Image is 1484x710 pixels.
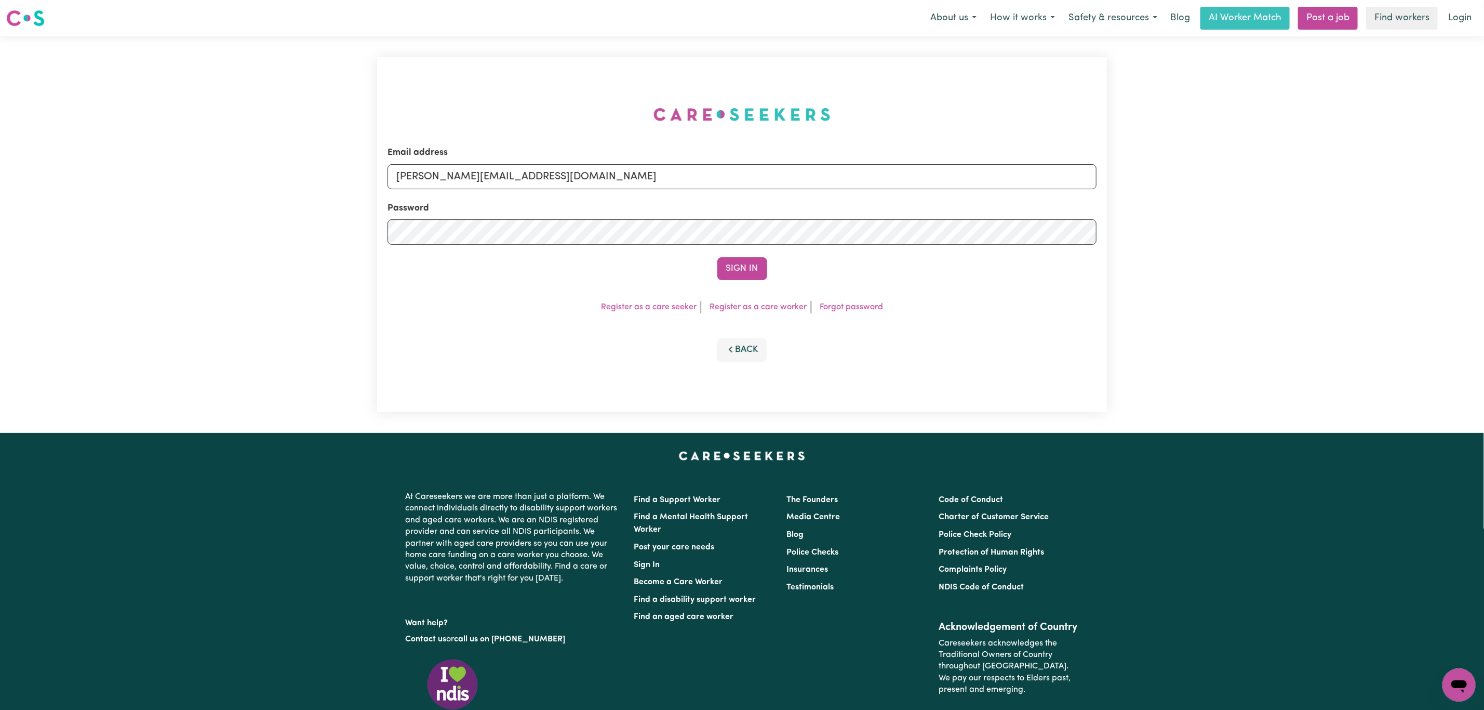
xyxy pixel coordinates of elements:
[939,513,1049,521] a: Charter of Customer Service
[939,566,1007,574] a: Complaints Policy
[634,513,748,534] a: Find a Mental Health Support Worker
[634,543,715,551] a: Post your care needs
[1442,668,1476,702] iframe: Button to launch messaging window, conversation in progress
[939,621,1078,634] h2: Acknowledgement of Country
[939,548,1044,557] a: Protection of Human Rights
[1298,7,1358,30] a: Post a job
[387,202,429,215] label: Password
[387,164,1097,189] input: Email address
[786,566,828,574] a: Insurances
[6,6,45,30] a: Careseekers logo
[634,578,723,586] a: Become a Care Worker
[786,513,840,521] a: Media Centre
[924,7,983,29] button: About us
[406,613,622,629] p: Want help?
[1200,7,1290,30] a: AI Worker Match
[786,583,834,591] a: Testimonials
[1062,7,1164,29] button: Safety & resources
[939,583,1024,591] a: NDIS Code of Conduct
[786,548,838,557] a: Police Checks
[454,635,566,643] a: call us on [PHONE_NUMBER]
[717,257,767,280] button: Sign In
[717,338,767,361] button: Back
[601,303,697,311] a: Register as a care seeker
[634,561,660,569] a: Sign In
[939,531,1011,539] a: Police Check Policy
[939,634,1078,700] p: Careseekers acknowledges the Traditional Owners of Country throughout [GEOGRAPHIC_DATA]. We pay o...
[1164,7,1196,30] a: Blog
[679,452,805,460] a: Careseekers home page
[406,487,622,588] p: At Careseekers we are more than just a platform. We connect individuals directly to disability su...
[983,7,1062,29] button: How it works
[634,496,721,504] a: Find a Support Worker
[820,303,883,311] a: Forgot password
[406,635,447,643] a: Contact us
[1442,7,1478,30] a: Login
[1366,7,1438,30] a: Find workers
[387,146,448,160] label: Email address
[634,613,734,621] a: Find an aged care worker
[710,303,807,311] a: Register as a care worker
[406,629,622,649] p: or
[939,496,1003,504] a: Code of Conduct
[6,9,45,28] img: Careseekers logo
[634,596,756,604] a: Find a disability support worker
[786,531,804,539] a: Blog
[786,496,838,504] a: The Founders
